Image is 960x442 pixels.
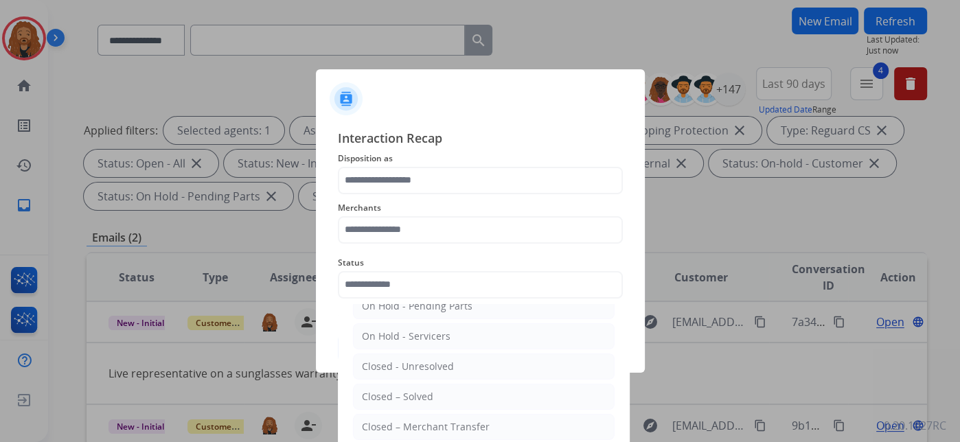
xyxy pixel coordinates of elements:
div: On Hold - Pending Parts [362,299,472,313]
div: Closed – Merchant Transfer [362,420,490,434]
span: Disposition as [338,150,623,167]
span: Interaction Recap [338,128,623,150]
span: Status [338,255,623,271]
span: Merchants [338,200,623,216]
div: On Hold - Servicers [362,329,450,343]
img: contactIcon [330,82,363,115]
div: Closed - Unresolved [362,360,454,373]
div: Closed – Solved [362,390,433,404]
p: 0.20.1027RC [884,417,946,434]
